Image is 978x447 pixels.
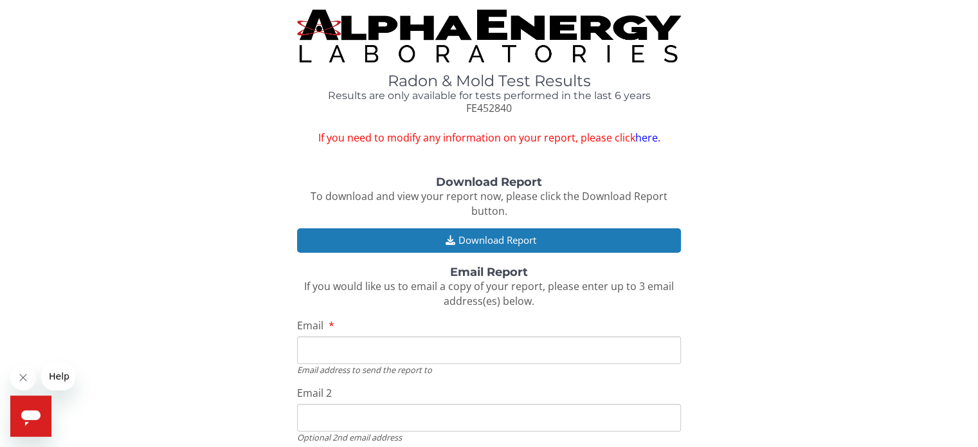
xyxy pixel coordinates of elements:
button: Download Report [297,228,680,252]
h1: Radon & Mold Test Results [297,73,680,89]
div: Optional 2nd email address [297,432,680,443]
span: Email [297,318,323,333]
img: TightCrop.jpg [297,10,680,62]
h4: Results are only available for tests performed in the last 6 years [297,90,680,102]
span: If you need to modify any information on your report, please click [297,131,680,145]
iframe: Button to launch messaging window [10,396,51,437]
strong: Download Report [436,175,542,189]
div: Email address to send the report to [297,364,680,376]
iframe: Message from company [41,362,75,390]
strong: Email Report [450,265,528,279]
span: To download and view your report now, please click the Download Report button. [311,189,667,218]
span: Email 2 [297,386,332,400]
span: If you would like us to email a copy of your report, please enter up to 3 email address(es) below. [304,279,674,308]
a: here. [635,131,660,145]
span: FE452840 [466,101,512,115]
iframe: Close message [10,365,36,390]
